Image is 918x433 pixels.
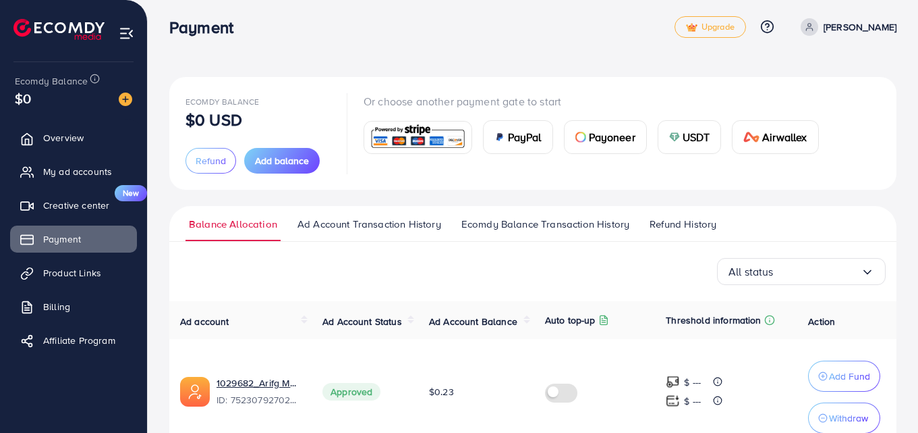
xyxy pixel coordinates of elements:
[829,410,868,426] p: Withdraw
[255,154,309,168] span: Add balance
[244,148,320,174] button: Add balance
[483,120,553,154] a: cardPayPal
[808,361,880,392] button: Add Fund
[861,372,908,423] iframe: Chat
[15,74,88,88] span: Ecomdy Balance
[808,315,835,328] span: Action
[675,16,746,38] a: tickUpgrade
[115,185,147,201] span: New
[494,132,505,143] img: card
[728,261,774,282] span: All status
[589,129,635,145] span: Payoneer
[364,121,472,154] a: card
[217,376,301,390] a: 1029682_Arifg Mart_1751603491465
[10,327,137,354] a: Affiliate Program
[297,217,441,232] span: Ad Account Transaction History
[684,374,701,390] p: $ ---
[13,19,105,40] img: logo
[666,375,680,389] img: top-up amount
[43,199,109,212] span: Creative center
[429,385,454,399] span: $0.23
[196,154,226,168] span: Refund
[666,312,761,328] p: Threshold information
[824,19,896,35] p: [PERSON_NAME]
[169,18,244,37] h3: Payment
[732,120,818,154] a: cardAirwallex
[368,123,467,152] img: card
[666,394,680,408] img: top-up amount
[43,232,81,246] span: Payment
[684,393,701,409] p: $ ---
[686,23,697,32] img: tick
[43,131,84,145] span: Overview
[43,165,112,178] span: My ad accounts
[185,111,242,128] p: $0 USD
[10,226,137,253] a: Payment
[10,158,137,185] a: My ad accounts
[119,26,134,41] img: menu
[650,217,716,232] span: Refund History
[10,259,137,286] a: Product Links
[217,393,301,407] span: ID: 7523079270294405128
[564,120,647,154] a: cardPayoneer
[508,129,542,145] span: PayPal
[686,22,735,32] span: Upgrade
[669,132,680,143] img: card
[10,192,137,219] a: Creative centerNew
[658,120,722,154] a: cardUSDT
[429,315,517,328] span: Ad Account Balance
[762,129,807,145] span: Airwallex
[10,124,137,151] a: Overview
[189,217,277,232] span: Balance Allocation
[217,376,301,407] div: <span class='underline'>1029682_Arifg Mart_1751603491465</span></br>7523079270294405128
[43,300,70,313] span: Billing
[829,368,870,384] p: Add Fund
[717,258,886,285] div: Search for option
[322,383,380,401] span: Approved
[43,266,101,280] span: Product Links
[461,217,629,232] span: Ecomdy Balance Transaction History
[185,148,236,174] button: Refund
[795,18,896,36] a: [PERSON_NAME]
[119,93,132,106] img: image
[683,129,710,145] span: USDT
[322,315,402,328] span: Ad Account Status
[180,315,229,328] span: Ad account
[180,377,210,407] img: ic-ads-acc.e4c84228.svg
[545,312,596,328] p: Auto top-up
[185,96,259,107] span: Ecomdy Balance
[774,261,861,282] input: Search for option
[743,132,759,143] img: card
[10,293,137,320] a: Billing
[364,93,830,109] p: Or choose another payment gate to start
[43,334,115,347] span: Affiliate Program
[15,88,31,108] span: $0
[575,132,586,143] img: card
